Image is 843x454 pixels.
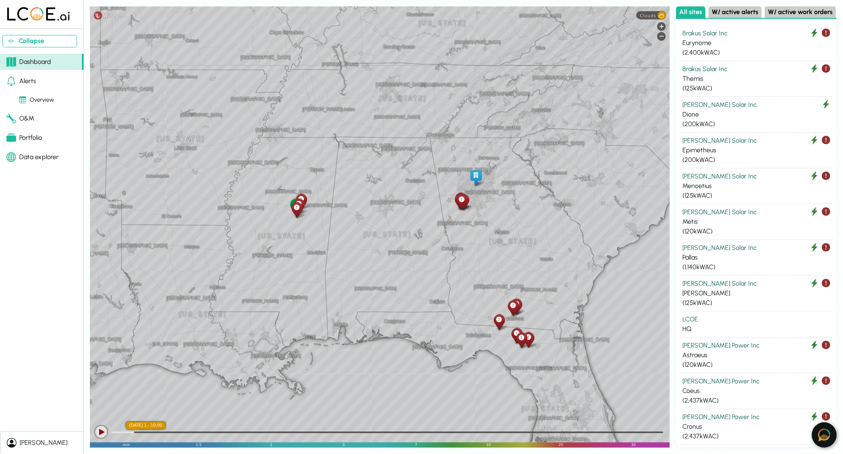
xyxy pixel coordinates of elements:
[682,279,830,288] div: [PERSON_NAME] Solar Inc
[682,136,830,145] div: [PERSON_NAME] Solar Inc
[682,360,830,370] div: ( 120 kWAC)
[682,262,830,272] div: ( 1,140 kWAC)
[679,168,833,204] button: [PERSON_NAME] Solar Inc Menoetius (125kWAC)
[682,422,830,432] div: Cronus
[492,313,506,331] div: Cronus
[515,331,529,349] div: Astraeus
[682,119,830,129] div: ( 200 kWAC)
[682,227,830,236] div: ( 120 kWAC)
[126,422,165,429] div: local time
[506,299,520,317] div: Styx
[126,422,165,429] div: [DATE] 1 - 10:00
[453,192,467,210] div: Asteria
[682,253,830,262] div: Pallas
[455,192,469,211] div: Coeus
[682,217,830,227] div: Metis
[679,133,833,168] button: [PERSON_NAME] Solar Inc Epimetheus (200kWAC)
[682,110,830,119] div: Dione
[679,276,833,311] button: [PERSON_NAME] Solar Inc [PERSON_NAME] (125kWAC)
[509,297,523,315] div: Aura
[679,25,833,61] button: Brakus Solar Inc Eurynome (2,400kWAC)
[682,38,830,48] div: Eurynome
[679,311,833,337] button: LCOE HQ
[679,61,833,97] button: Brakus Solar Inc Themis (125kWAC)
[682,432,830,441] div: ( 2,437 kWAC)
[679,373,833,409] button: [PERSON_NAME] Power Inc Coeus (2,437kWAC)
[682,84,830,93] div: ( 125 kWAC)
[521,330,536,348] div: Rhea
[469,168,483,186] div: HQ
[682,298,830,308] div: ( 125 kWAC)
[682,315,830,324] div: LCOE
[657,22,666,31] div: Zoom in
[682,243,830,253] div: [PERSON_NAME] Solar Inc
[679,97,833,133] button: [PERSON_NAME] Solar Inc Dione (200kWAC)
[6,152,59,162] div: Data explorer
[679,204,833,240] button: [PERSON_NAME] Solar Inc Metis (120kWAC)
[682,288,830,298] div: [PERSON_NAME]
[679,240,833,276] button: [PERSON_NAME] Solar Inc Pallas (1,140kWAC)
[290,200,304,219] div: Themis
[682,324,830,334] div: HQ
[682,48,830,57] div: ( 2,400 kWAC)
[294,192,308,210] div: Hyperion
[682,207,830,217] div: [PERSON_NAME] Solar Inc
[679,337,833,373] button: [PERSON_NAME] Power Inc Astraeus (120kWAC)
[682,341,830,350] div: [PERSON_NAME] Power Inc
[682,396,830,405] div: ( 2,437 kWAC)
[679,409,833,445] button: [PERSON_NAME] Power Inc Cronus (2,437kWAC)
[682,191,830,200] div: ( 125 kWAC)
[289,197,303,215] div: Dione
[682,100,830,110] div: [PERSON_NAME] Solar Inc
[682,74,830,84] div: Themis
[640,13,656,18] span: Clouds
[682,412,830,422] div: [PERSON_NAME] Power Inc
[19,96,54,104] div: Overview
[6,76,36,86] div: Alerts
[682,155,830,165] div: ( 200 kWAC)
[456,192,470,211] div: Pallas
[765,6,836,18] button: W/ active work orders
[682,172,830,181] div: [PERSON_NAME] Solar Inc
[292,197,306,215] div: Epimetheus
[682,145,830,155] div: Epimetheus
[454,191,468,209] div: Theia
[2,35,77,47] button: Collapse
[682,29,830,38] div: Brakus Solar Inc
[6,133,42,143] div: Portfolio
[657,32,666,41] div: Zoom out
[510,326,524,344] div: Crius
[20,438,67,448] div: [PERSON_NAME]
[682,64,830,74] div: Brakus Solar Inc
[676,6,837,19] div: Select site list category
[818,429,830,441] img: open chat
[682,376,830,386] div: [PERSON_NAME] Power Inc
[682,386,830,396] div: Coeus
[682,350,830,360] div: Astraeus
[709,6,762,18] button: W/ active alerts
[676,6,705,18] button: All sites
[6,114,34,123] div: O&M
[6,57,51,67] div: Dashboard
[682,181,830,191] div: Menoetius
